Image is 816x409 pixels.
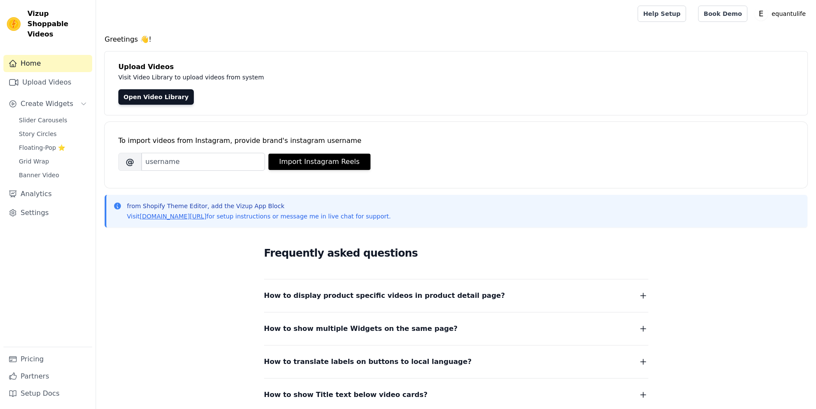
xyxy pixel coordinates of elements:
[264,323,458,335] span: How to show multiple Widgets on the same page?
[768,6,809,21] p: equantulife
[264,356,472,368] span: How to translate labels on buttons to local language?
[127,212,391,221] p: Visit for setup instructions or message me in live chat for support.
[3,74,92,91] a: Upload Videos
[27,9,89,39] span: Vizup Shoppable Videos
[19,116,67,124] span: Slider Carousels
[264,290,648,302] button: How to display product specific videos in product detail page?
[118,62,794,72] h4: Upload Videos
[754,6,809,21] button: E equantulife
[3,385,92,402] a: Setup Docs
[759,9,764,18] text: E
[264,245,648,262] h2: Frequently asked questions
[19,130,57,138] span: Story Circles
[14,128,92,140] a: Story Circles
[19,171,59,179] span: Banner Video
[268,154,370,170] button: Import Instagram Reels
[3,95,92,112] button: Create Widgets
[3,368,92,385] a: Partners
[118,136,794,146] div: To import videos from Instagram, provide brand's instagram username
[3,55,92,72] a: Home
[264,356,648,368] button: How to translate labels on buttons to local language?
[264,323,648,335] button: How to show multiple Widgets on the same page?
[142,153,265,171] input: username
[264,389,428,401] span: How to show Title text below video cards?
[14,155,92,167] a: Grid Wrap
[127,202,391,210] p: from Shopify Theme Editor, add the Vizup App Block
[14,142,92,154] a: Floating-Pop ⭐
[3,185,92,203] a: Analytics
[118,72,503,82] p: Visit Video Library to upload videos from system
[14,114,92,126] a: Slider Carousels
[14,169,92,181] a: Banner Video
[118,153,142,171] span: @
[21,99,73,109] span: Create Widgets
[3,204,92,221] a: Settings
[698,6,747,22] a: Book Demo
[140,213,207,220] a: [DOMAIN_NAME][URL]
[264,389,648,401] button: How to show Title text below video cards?
[118,89,194,105] a: Open Video Library
[19,157,49,166] span: Grid Wrap
[638,6,686,22] a: Help Setup
[105,34,807,45] h4: Greetings 👋!
[264,290,505,302] span: How to display product specific videos in product detail page?
[19,143,65,152] span: Floating-Pop ⭐
[3,351,92,368] a: Pricing
[7,17,21,31] img: Vizup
